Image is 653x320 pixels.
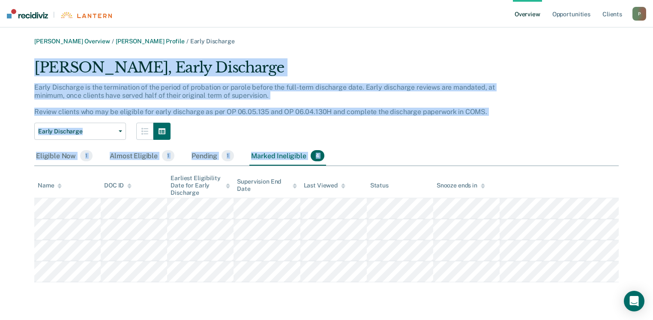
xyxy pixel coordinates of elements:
[624,291,644,311] div: Open Intercom Messenger
[60,12,112,18] img: Lantern
[249,147,326,166] div: Marked Ineligible4
[116,38,185,45] a: [PERSON_NAME] Profile
[632,7,646,21] button: P
[190,38,235,45] span: Early Discharge
[34,38,110,45] a: [PERSON_NAME] Overview
[104,182,132,189] div: DOC ID
[108,147,176,166] div: Almost Eligible1
[38,128,115,135] span: Early Discharge
[237,178,297,193] div: Supervision End Date
[34,123,126,140] button: Early Discharge
[38,182,62,189] div: Name
[7,9,112,18] a: |
[80,150,93,161] span: 1
[185,38,190,45] span: /
[48,11,60,18] span: |
[34,59,524,83] div: [PERSON_NAME], Early Discharge
[171,175,230,196] div: Earliest Eligibility Date for Early Discharge
[34,147,94,166] div: Eligible Now1
[190,147,236,166] div: Pending1
[110,38,116,45] span: /
[222,150,234,161] span: 1
[34,83,495,116] p: Early Discharge is the termination of the period of probation or parole before the full-term disc...
[7,9,48,18] img: Recidiviz
[311,150,324,161] span: 4
[437,182,485,189] div: Snooze ends in
[162,150,174,161] span: 1
[304,182,345,189] div: Last Viewed
[370,182,389,189] div: Status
